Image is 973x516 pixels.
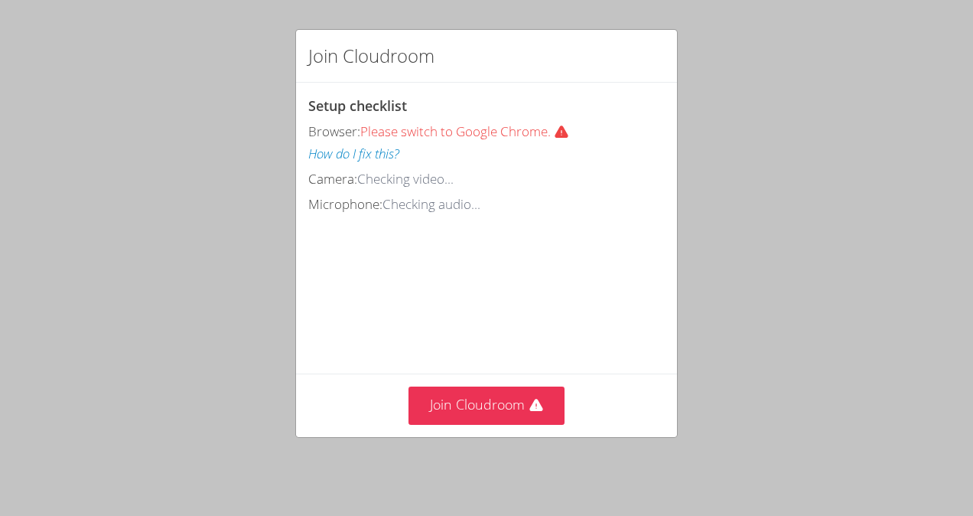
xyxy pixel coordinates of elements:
button: Join Cloudroom [408,387,565,424]
span: Microphone: [308,195,382,213]
span: Checking audio... [382,195,480,213]
span: Please switch to Google Chrome. [360,122,575,140]
h2: Join Cloudroom [308,42,434,70]
span: Checking video... [357,170,454,188]
span: Browser: [308,122,360,140]
button: How do I fix this? [308,143,399,165]
span: Camera: [308,170,357,188]
span: Setup checklist [308,96,407,115]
